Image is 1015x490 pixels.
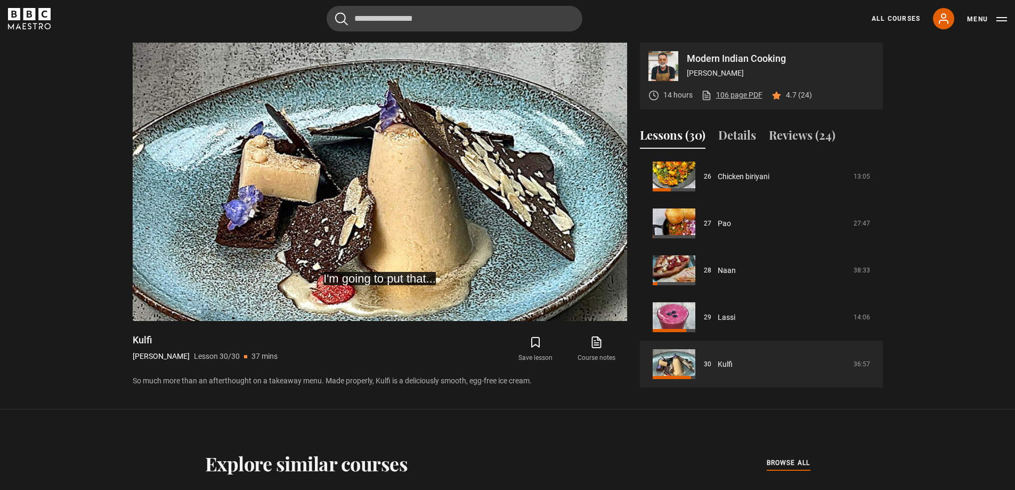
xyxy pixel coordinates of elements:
p: 14 hours [663,90,693,101]
button: Details [718,126,756,149]
a: Chicken biriyani [718,171,769,182]
button: Save lesson [505,334,566,365]
button: Submit the search query [335,12,348,26]
h2: Explore similar courses [205,452,408,475]
p: So much more than an afterthought on a takeaway menu. Made properly, Kulfi is a deliciously smoot... [133,375,627,387]
a: Lassi [718,312,735,323]
a: Naan [718,265,736,276]
a: Pao [718,218,731,229]
p: Lesson 30/30 [194,351,240,362]
p: 37 mins [251,351,278,362]
svg: BBC Maestro [8,8,51,29]
p: [PERSON_NAME] [687,68,874,79]
video-js: Video Player [133,43,627,321]
p: Modern Indian Cooking [687,54,874,63]
a: browse all [767,457,810,469]
h1: Kulfi [133,334,278,347]
a: Course notes [566,334,627,365]
a: All Courses [872,14,920,23]
input: Search [327,6,582,31]
button: Toggle navigation [967,14,1007,25]
span: browse all [767,457,810,468]
p: 4.7 (24) [786,90,812,101]
button: Lessons (30) [640,126,705,149]
button: Reviews (24) [769,126,835,149]
p: [PERSON_NAME] [133,351,190,362]
a: 106 page PDF [701,90,762,101]
a: Kulfi [718,359,733,370]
